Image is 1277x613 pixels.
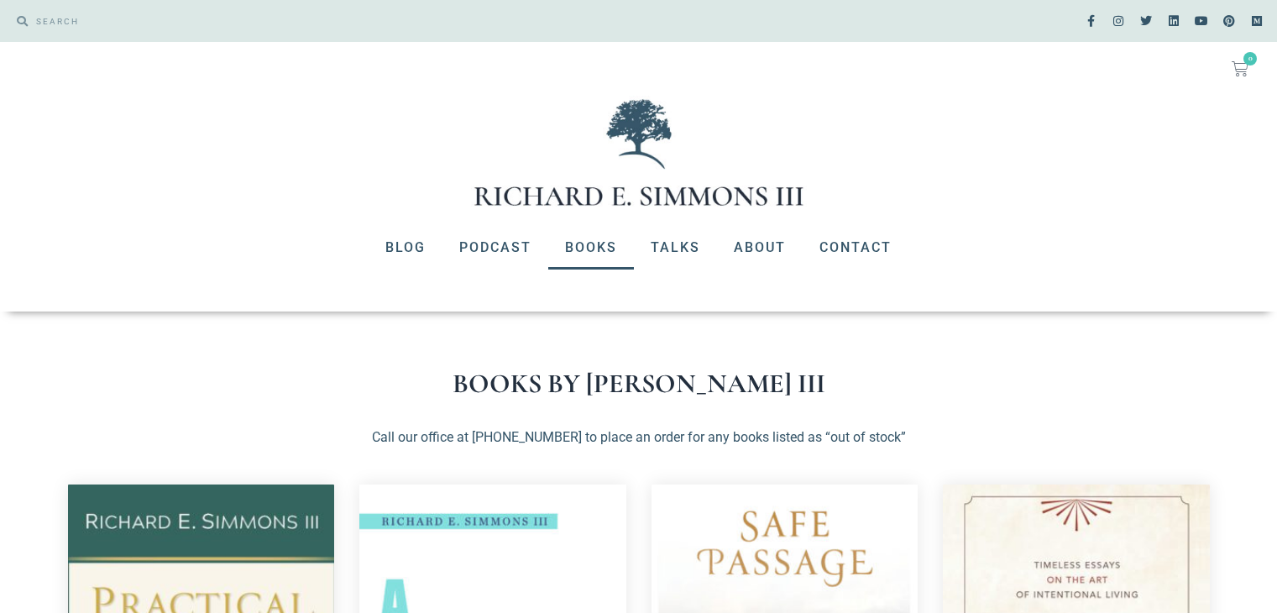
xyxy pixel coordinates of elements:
[548,226,634,270] a: Books
[369,226,442,270] a: Blog
[803,226,908,270] a: Contact
[717,226,803,270] a: About
[1243,52,1257,65] span: 0
[634,226,717,270] a: Talks
[28,8,631,34] input: SEARCH
[68,370,1210,397] h1: Books by [PERSON_NAME] III
[68,427,1210,448] p: Call our office at [PHONE_NUMBER] to place an order for any books listed as “out of stock”
[1212,50,1269,87] a: 0
[442,226,548,270] a: Podcast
